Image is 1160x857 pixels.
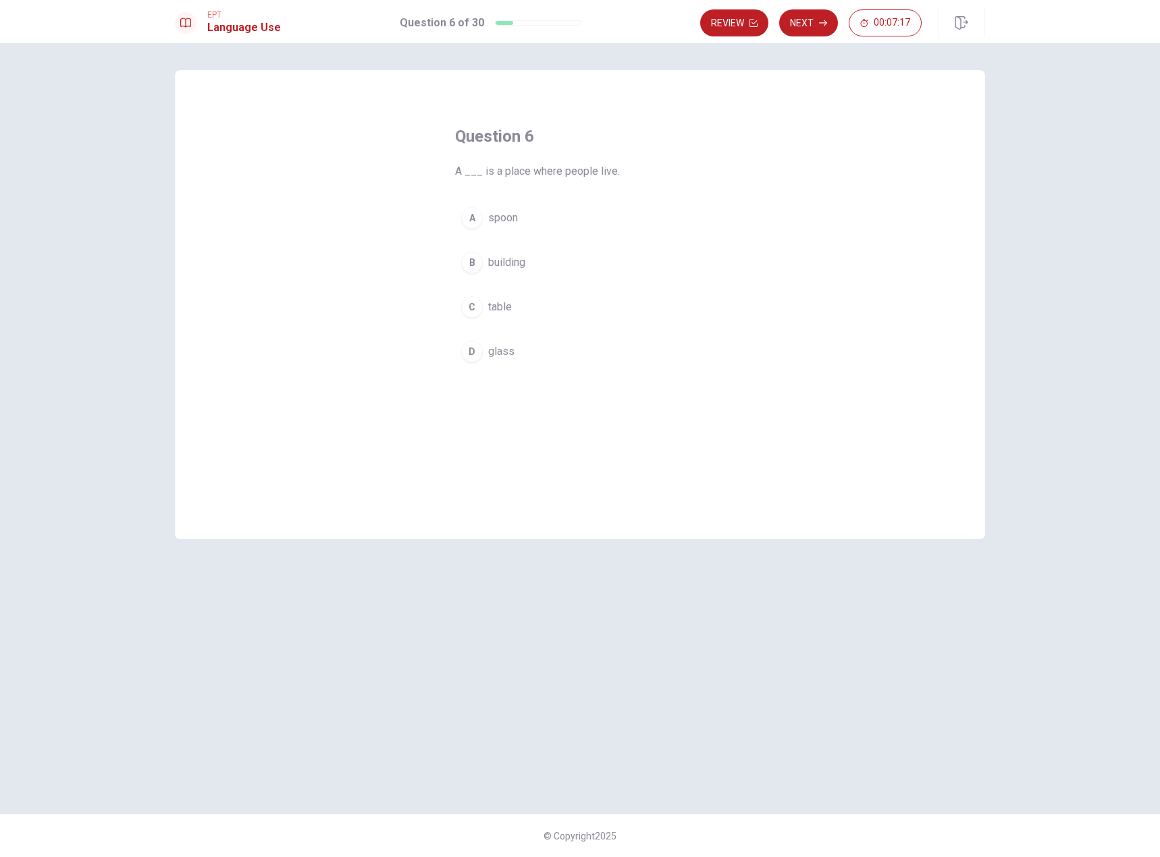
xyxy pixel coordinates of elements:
[488,254,525,271] span: building
[455,126,705,147] h4: Question 6
[488,210,518,226] span: spoon
[779,9,838,36] button: Next
[874,18,910,28] span: 00:07:17
[488,343,515,360] span: glass
[544,831,616,841] span: © Copyright 2025
[455,163,705,179] span: A ___ is a place where people live.
[461,252,483,273] div: B
[207,20,281,36] h1: Language Use
[461,341,483,362] div: D
[455,201,705,235] button: Aspoon
[849,9,922,36] button: 00:07:17
[488,299,512,315] span: table
[455,290,705,324] button: Ctable
[461,207,483,229] div: A
[400,15,484,31] h1: Question 6 of 30
[700,9,768,36] button: Review
[455,246,705,279] button: Bbuilding
[455,335,705,368] button: Dglass
[207,10,281,20] span: EPT
[461,296,483,318] div: C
